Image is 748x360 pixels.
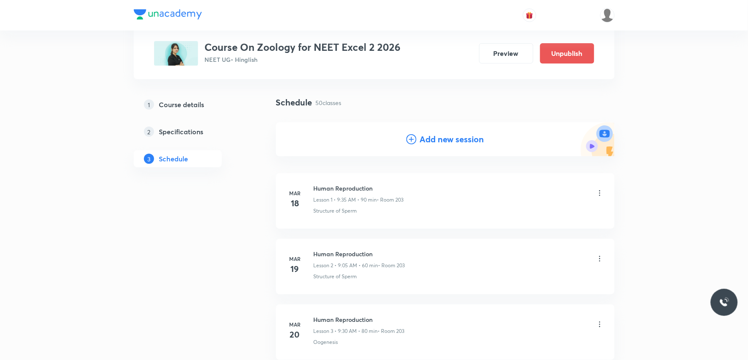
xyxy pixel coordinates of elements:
[287,255,304,263] h6: Mar
[205,41,401,53] h3: Course On Zoology for NEET Excel 2 2026
[144,154,154,164] p: 3
[314,207,357,215] p: Structure of Sperm
[287,328,304,341] h4: 20
[144,100,154,110] p: 1
[581,122,615,156] img: Add
[287,263,304,275] h4: 19
[314,249,405,258] h6: Human Reproduction
[316,98,342,107] p: 50 classes
[378,262,405,269] p: • Room 203
[314,184,404,193] h6: Human Reproduction
[377,196,404,204] p: • Room 203
[134,9,202,19] img: Company Logo
[134,9,202,22] a: Company Logo
[600,8,615,22] img: Arvind Bhargav
[378,327,405,335] p: • Room 203
[154,41,198,66] img: C8C8F475-84AD-4294-984D-29E58BEB1F33_plus.png
[540,43,594,64] button: Unpublish
[159,127,204,137] h5: Specifications
[314,315,405,324] h6: Human Reproduction
[287,197,304,210] h4: 18
[144,127,154,137] p: 2
[287,321,304,328] h6: Mar
[314,273,357,280] p: Structure of Sperm
[314,262,378,269] p: Lesson 2 • 9:05 AM • 60 min
[159,100,204,110] h5: Course details
[719,297,729,307] img: ttu
[287,189,304,197] h6: Mar
[314,327,378,335] p: Lesson 3 • 9:30 AM • 80 min
[314,338,338,346] p: Oogenesis
[134,123,249,140] a: 2Specifications
[523,8,536,22] button: avatar
[276,96,312,109] h4: Schedule
[314,196,377,204] p: Lesson 1 • 9:35 AM • 90 min
[159,154,188,164] h5: Schedule
[134,96,249,113] a: 1Course details
[205,55,401,64] p: NEET UG • Hinglish
[526,11,533,19] img: avatar
[479,43,533,64] button: Preview
[420,133,484,146] h4: Add new session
